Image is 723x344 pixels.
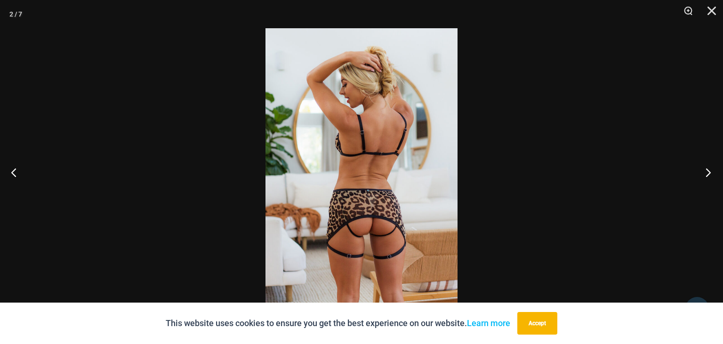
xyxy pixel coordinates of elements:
[166,316,510,330] p: This website uses cookies to ensure you get the best experience on our website.
[517,312,557,335] button: Accept
[467,318,510,328] a: Learn more
[688,149,723,196] button: Next
[9,7,22,21] div: 2 / 7
[265,28,458,316] img: Seduction Animal 1034 Bra 6034 Thong 5019 Skirt 04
